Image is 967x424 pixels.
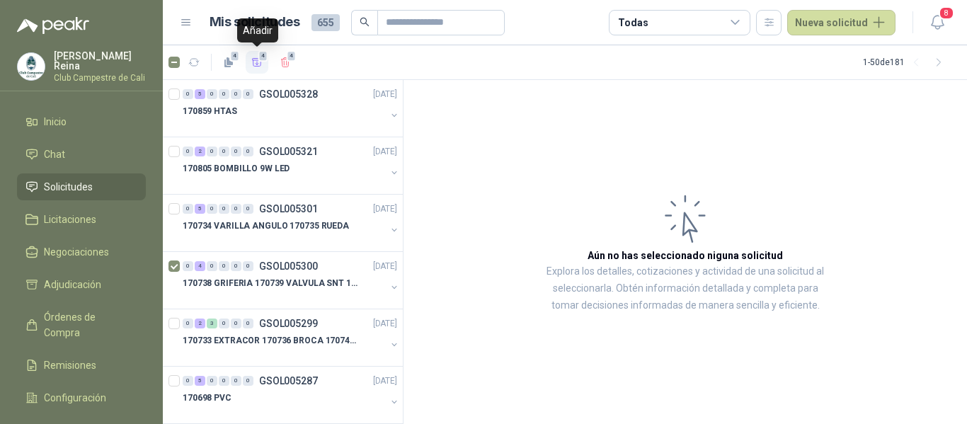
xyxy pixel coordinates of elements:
[219,89,229,99] div: 0
[195,89,205,99] div: 5
[183,143,400,188] a: 0 2 0 0 0 0 GSOL005321[DATE] 170805 BOMBILLO 9W LED
[243,376,253,386] div: 0
[17,271,146,298] a: Adjudicación
[44,147,65,162] span: Chat
[219,376,229,386] div: 0
[259,319,318,328] p: GSOL005299
[44,244,109,260] span: Negociaciones
[183,204,193,214] div: 0
[207,319,217,328] div: 3
[17,384,146,411] a: Configuración
[231,204,241,214] div: 0
[237,18,278,42] div: Añadir
[195,147,205,156] div: 2
[183,86,400,131] a: 0 5 0 0 0 0 GSOL005328[DATE] 170859 HTAS
[863,51,950,74] div: 1 - 50 de 181
[183,261,193,271] div: 0
[243,261,253,271] div: 0
[373,374,397,388] p: [DATE]
[231,89,241,99] div: 0
[207,147,217,156] div: 0
[183,277,359,290] p: 170738 GRIFERIA 170739 VALVULA SNT 170742 VALVULA
[195,204,205,214] div: 5
[17,304,146,346] a: Órdenes de Compra
[373,260,397,273] p: [DATE]
[373,88,397,101] p: [DATE]
[54,74,146,82] p: Club Campestre de Cali
[195,319,205,328] div: 2
[287,50,297,62] span: 4
[183,372,400,418] a: 0 5 0 0 0 0 GSOL005287[DATE] 170698 PVC
[183,391,231,405] p: 170698 PVC
[183,334,359,348] p: 170733 EXTRACOR 170736 BROCA 170743 PORTACAND
[207,89,217,99] div: 0
[207,261,217,271] div: 0
[219,319,229,328] div: 0
[183,162,290,176] p: 170805 BOMBILLO 9W LED
[230,50,240,62] span: 4
[231,376,241,386] div: 0
[373,145,397,159] p: [DATE]
[183,315,400,360] a: 0 2 3 0 0 0 GSOL005299[DATE] 170733 EXTRACOR 170736 BROCA 170743 PORTACAND
[44,114,67,130] span: Inicio
[373,317,397,331] p: [DATE]
[274,51,297,74] button: 4
[207,376,217,386] div: 0
[243,147,253,156] div: 0
[17,239,146,265] a: Negociaciones
[44,309,132,340] span: Órdenes de Compra
[195,376,205,386] div: 5
[183,147,193,156] div: 0
[231,319,241,328] div: 0
[258,50,268,62] span: 4
[44,179,93,195] span: Solicitudes
[44,212,96,227] span: Licitaciones
[259,147,318,156] p: GSOL005321
[787,10,896,35] button: Nueva solicitud
[183,219,349,233] p: 170734 VARILLA ANGULO 170735 RUEDA
[17,206,146,233] a: Licitaciones
[373,202,397,216] p: [DATE]
[243,89,253,99] div: 0
[219,147,229,156] div: 0
[246,51,268,74] button: 4
[207,204,217,214] div: 0
[243,204,253,214] div: 0
[17,141,146,168] a: Chat
[195,261,205,271] div: 4
[183,376,193,386] div: 0
[219,204,229,214] div: 0
[588,248,783,263] h3: Aún no has seleccionado niguna solicitud
[17,173,146,200] a: Solicitudes
[54,51,146,71] p: [PERSON_NAME] Reina
[243,319,253,328] div: 0
[219,261,229,271] div: 0
[183,200,400,246] a: 0 5 0 0 0 0 GSOL005301[DATE] 170734 VARILLA ANGULO 170735 RUEDA
[231,147,241,156] div: 0
[939,6,954,20] span: 8
[217,51,240,74] button: 4
[18,53,45,80] img: Company Logo
[183,319,193,328] div: 0
[259,261,318,271] p: GSOL005300
[259,89,318,99] p: GSOL005328
[210,12,300,33] h1: Mis solicitudes
[618,15,648,30] div: Todas
[17,17,89,34] img: Logo peakr
[183,258,400,303] a: 0 4 0 0 0 0 GSOL005300[DATE] 170738 GRIFERIA 170739 VALVULA SNT 170742 VALVULA
[17,108,146,135] a: Inicio
[17,352,146,379] a: Remisiones
[925,10,950,35] button: 8
[44,357,96,373] span: Remisiones
[545,263,825,314] p: Explora los detalles, cotizaciones y actividad de una solicitud al seleccionarla. Obtén informaci...
[231,261,241,271] div: 0
[44,390,106,406] span: Configuración
[360,17,370,27] span: search
[259,376,318,386] p: GSOL005287
[183,89,193,99] div: 0
[259,204,318,214] p: GSOL005301
[44,277,101,292] span: Adjudicación
[311,14,340,31] span: 655
[183,105,237,118] p: 170859 HTAS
